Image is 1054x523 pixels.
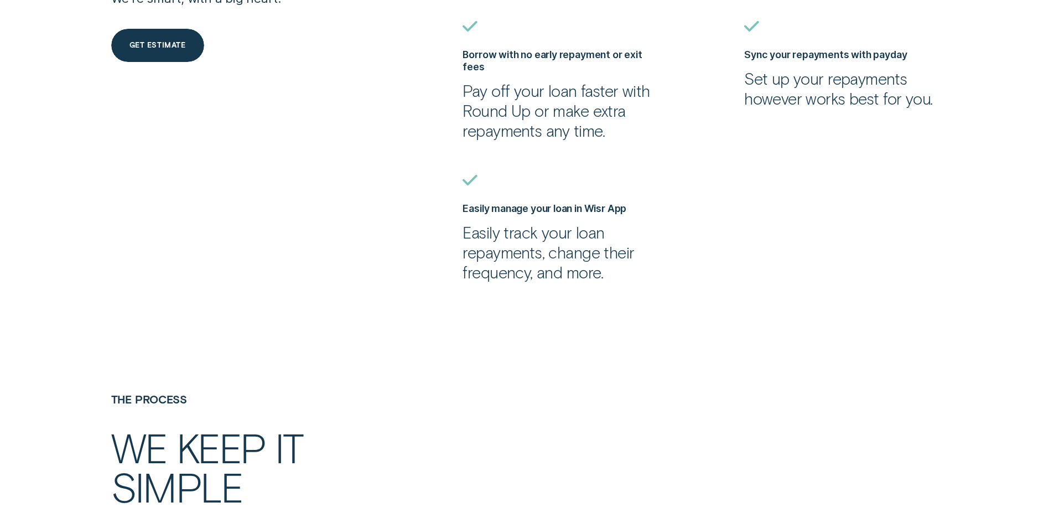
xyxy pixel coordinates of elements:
[463,203,626,214] label: Easily manage your loan in Wisr App
[744,69,943,108] p: Set up your repayments however works best for you.
[111,428,381,506] h2: We keep it simple
[111,29,204,62] a: Get estimate
[463,81,661,141] p: Pay off your loan faster with Round Up or make extra repayments any time.
[463,49,642,73] label: Borrow with no early repayment or exit fees
[463,222,661,282] p: Easily track your loan repayments, change their frequency, and more.
[111,393,381,406] h4: THE PROCESS
[744,49,907,60] label: Sync your repayments with payday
